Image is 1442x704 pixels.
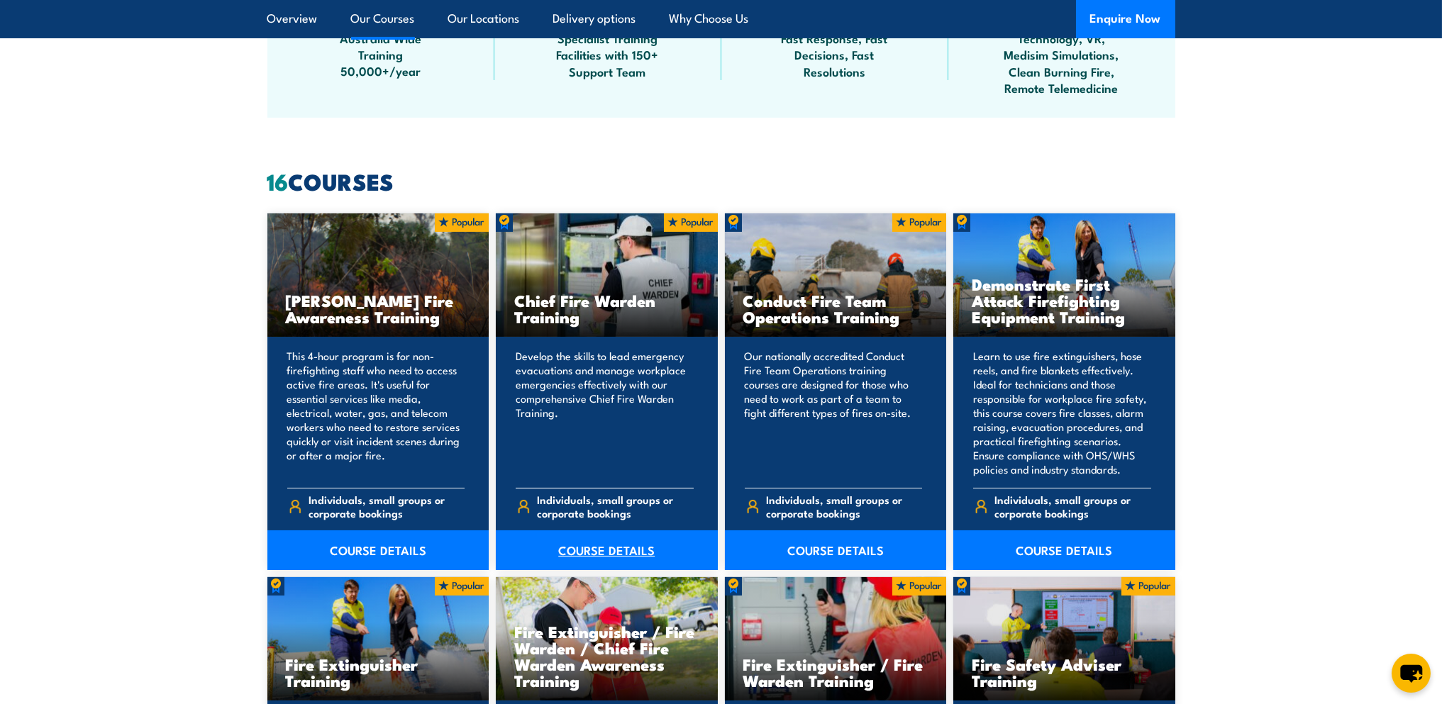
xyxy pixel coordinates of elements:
a: COURSE DETAILS [725,530,947,570]
button: chat-button [1392,654,1431,693]
h3: Demonstrate First Attack Firefighting Equipment Training [972,276,1157,325]
a: COURSE DETAILS [267,530,489,570]
p: Our nationally accredited Conduct Fire Team Operations training courses are designed for those wh... [745,349,923,476]
h3: Fire Extinguisher Training [286,656,471,688]
p: This 4-hour program is for non-firefighting staff who need to access active fire areas. It's usef... [287,349,465,476]
span: Individuals, small groups or corporate bookings [538,493,694,520]
h3: Fire Extinguisher / Fire Warden / Chief Fire Warden Awareness Training [514,623,699,688]
strong: 16 [267,163,289,199]
span: Specialist Training Facilities with 150+ Support Team [544,30,672,79]
a: COURSE DETAILS [496,530,718,570]
span: Individuals, small groups or corporate bookings [995,493,1151,520]
span: Technology, VR, Medisim Simulations, Clean Burning Fire, Remote Telemedicine [998,30,1126,96]
p: Develop the skills to lead emergency evacuations and manage workplace emergencies effectively wit... [516,349,694,476]
h3: Fire Safety Adviser Training [972,656,1157,688]
h2: COURSES [267,171,1175,191]
p: Learn to use fire extinguishers, hose reels, and fire blankets effectively. Ideal for technicians... [973,349,1151,476]
span: Australia Wide Training 50,000+/year [317,30,445,79]
span: Individuals, small groups or corporate bookings [766,493,922,520]
span: Individuals, small groups or corporate bookings [309,493,465,520]
h3: Fire Extinguisher / Fire Warden Training [743,656,928,688]
h3: [PERSON_NAME] Fire Awareness Training [286,292,471,325]
h3: Chief Fire Warden Training [514,292,699,325]
h3: Conduct Fire Team Operations Training [743,292,928,325]
a: COURSE DETAILS [953,530,1175,570]
span: Fast Response, Fast Decisions, Fast Resolutions [771,30,899,79]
